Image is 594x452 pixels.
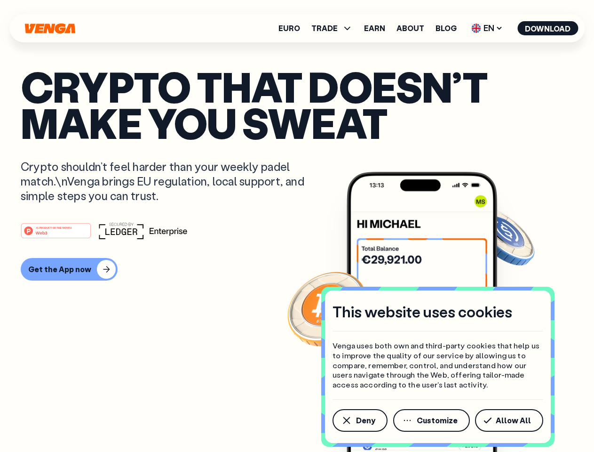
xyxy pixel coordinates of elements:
a: Earn [364,24,385,32]
a: Euro [278,24,300,32]
a: Blog [436,24,457,32]
a: #1 PRODUCT OF THE MONTHWeb3 [21,228,91,241]
div: Get the App now [28,265,91,274]
p: Crypto that doesn’t make you sweat [21,68,573,140]
span: EN [468,21,506,36]
button: Allow All [475,409,543,432]
span: Allow All [496,417,531,424]
img: Bitcoin [285,266,370,351]
tspan: Web3 [36,230,48,235]
p: Crypto shouldn’t feel harder than your weekly padel match.\nVenga brings EU regulation, local sup... [21,159,318,203]
button: Download [517,21,578,35]
button: Deny [333,409,388,432]
a: Get the App now [21,258,573,281]
p: Venga uses both own and third-party cookies that help us to improve the quality of our service by... [333,341,543,390]
a: About [396,24,424,32]
span: Deny [356,417,375,424]
svg: Home [24,23,76,34]
span: TRADE [311,23,353,34]
img: flag-uk [471,24,481,33]
button: Customize [393,409,470,432]
h4: This website uses cookies [333,302,512,322]
img: USDC coin [469,202,537,270]
button: Get the App now [21,258,118,281]
tspan: #1 PRODUCT OF THE MONTH [36,226,71,229]
span: TRADE [311,24,338,32]
span: Customize [417,417,458,424]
